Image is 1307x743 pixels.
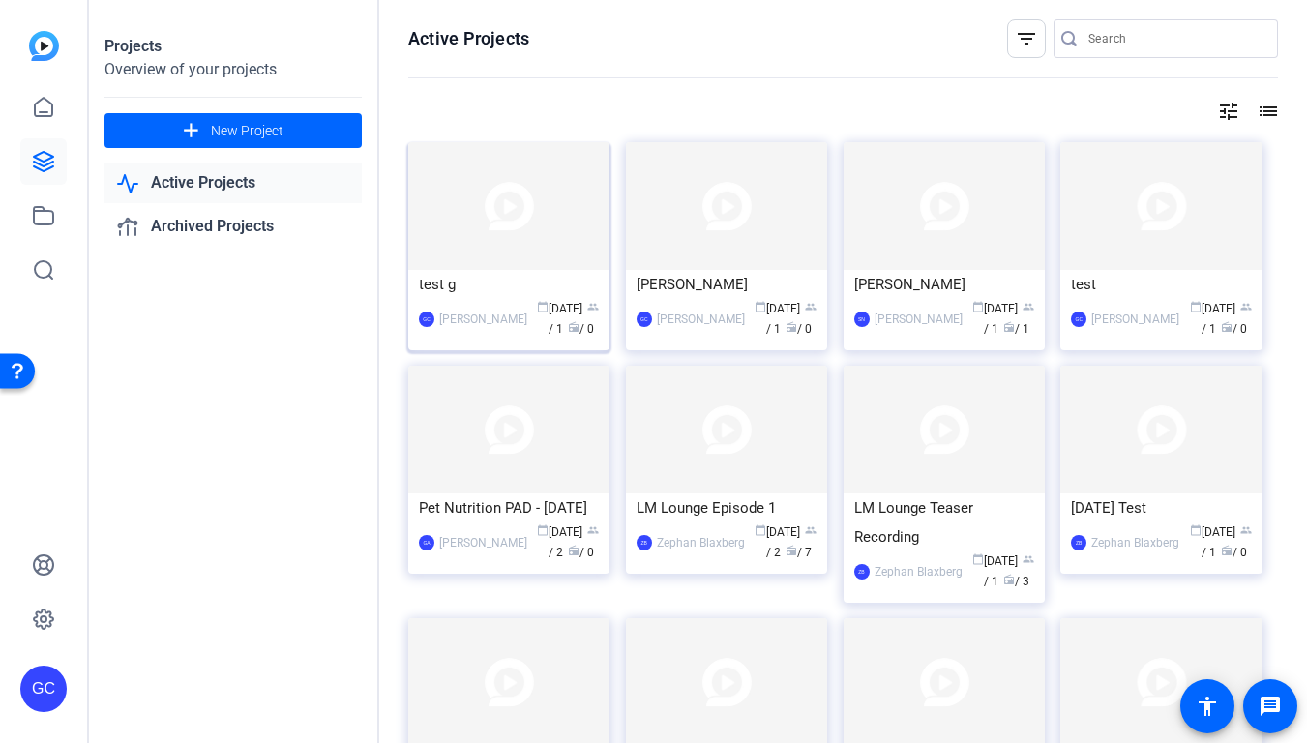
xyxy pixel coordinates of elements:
[1190,302,1235,315] span: [DATE]
[549,525,599,559] span: / 2
[1015,27,1038,50] mat-icon: filter_list
[29,31,59,61] img: blue-gradient.svg
[419,270,599,299] div: test g
[1190,301,1202,312] span: calendar_today
[755,524,766,536] span: calendar_today
[1091,310,1179,329] div: [PERSON_NAME]
[568,322,594,336] span: / 0
[104,35,362,58] div: Projects
[1217,100,1240,123] mat-icon: tune
[587,301,599,312] span: group
[766,302,817,336] span: / 1
[637,312,652,327] div: GC
[1221,322,1247,336] span: / 0
[1003,321,1015,333] span: radio
[1190,525,1235,539] span: [DATE]
[1071,270,1251,299] div: test
[786,546,812,559] span: / 7
[587,524,599,536] span: group
[1240,301,1252,312] span: group
[972,553,984,565] span: calendar_today
[972,302,1018,315] span: [DATE]
[854,312,870,327] div: SN
[854,564,870,580] div: ZB
[439,533,527,552] div: [PERSON_NAME]
[419,493,599,522] div: Pet Nutrition PAD - [DATE]
[854,493,1034,551] div: LM Lounge Teaser Recording
[537,301,549,312] span: calendar_today
[805,524,817,536] span: group
[1088,27,1262,50] input: Search
[1003,322,1029,336] span: / 1
[1190,524,1202,536] span: calendar_today
[1202,525,1252,559] span: / 1
[104,207,362,247] a: Archived Projects
[1023,553,1034,565] span: group
[419,312,434,327] div: GC
[972,301,984,312] span: calendar_today
[786,322,812,336] span: / 0
[637,270,817,299] div: [PERSON_NAME]
[875,562,963,581] div: Zephan Blaxberg
[1221,546,1247,559] span: / 0
[439,310,527,329] div: [PERSON_NAME]
[1071,535,1086,550] div: ZB
[1003,574,1015,585] span: radio
[854,270,1034,299] div: [PERSON_NAME]
[1071,312,1086,327] div: GC
[537,525,582,539] span: [DATE]
[104,163,362,203] a: Active Projects
[549,302,599,336] span: / 1
[972,554,1018,568] span: [DATE]
[755,302,800,315] span: [DATE]
[104,113,362,148] button: New Project
[1255,100,1278,123] mat-icon: list
[1221,321,1233,333] span: radio
[1091,533,1179,552] div: Zephan Blaxberg
[1240,524,1252,536] span: group
[20,666,67,712] div: GC
[984,554,1034,588] span: / 1
[408,27,529,50] h1: Active Projects
[1023,301,1034,312] span: group
[1003,575,1029,588] span: / 3
[211,121,283,141] span: New Project
[984,302,1034,336] span: / 1
[637,493,817,522] div: LM Lounge Episode 1
[805,301,817,312] span: group
[637,535,652,550] div: ZB
[568,545,579,556] span: radio
[568,321,579,333] span: radio
[537,302,582,315] span: [DATE]
[1202,302,1252,336] span: / 1
[755,525,800,539] span: [DATE]
[1196,695,1219,718] mat-icon: accessibility
[786,321,797,333] span: radio
[1071,493,1251,522] div: [DATE] Test
[1259,695,1282,718] mat-icon: message
[179,119,203,143] mat-icon: add
[657,310,745,329] div: [PERSON_NAME]
[657,533,745,552] div: Zephan Blaxberg
[419,535,434,550] div: GA
[875,310,963,329] div: [PERSON_NAME]
[104,58,362,81] div: Overview of your projects
[766,525,817,559] span: / 2
[786,545,797,556] span: radio
[568,546,594,559] span: / 0
[537,524,549,536] span: calendar_today
[755,301,766,312] span: calendar_today
[1221,545,1233,556] span: radio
